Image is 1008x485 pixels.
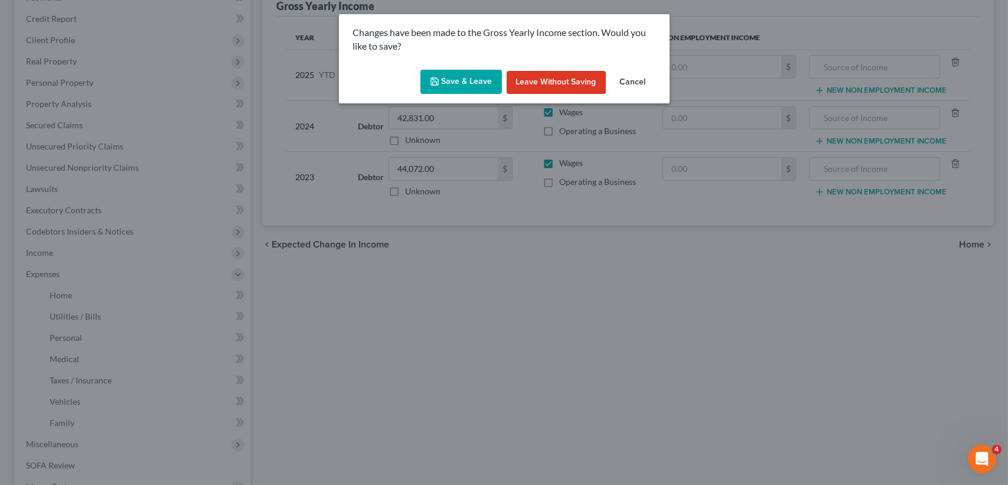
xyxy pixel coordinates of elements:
[420,70,502,95] button: Save & Leave
[507,71,606,95] button: Leave without Saving
[968,445,996,473] iframe: Intercom live chat
[611,71,655,95] button: Cancel
[992,445,1002,454] span: 4
[353,26,655,53] p: Changes have been made to the Gross Yearly Income section. Would you like to save?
